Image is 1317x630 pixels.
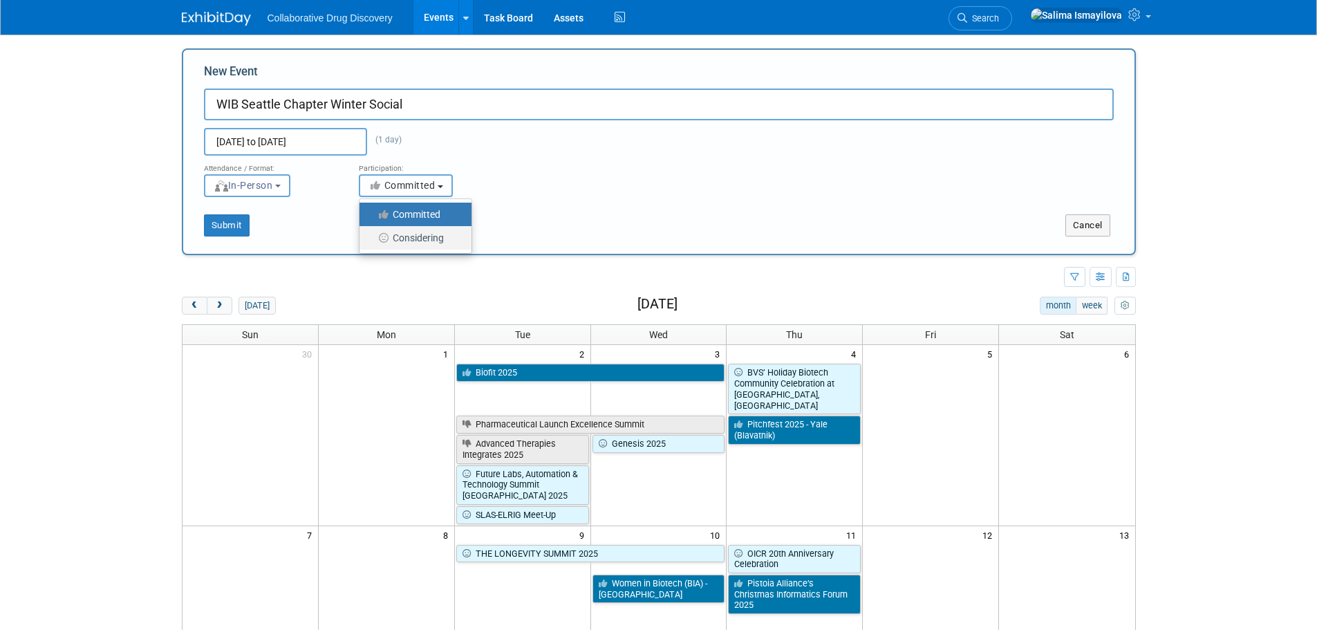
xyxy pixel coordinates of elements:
[578,526,590,544] span: 9
[1060,329,1074,340] span: Sat
[366,229,458,247] label: Considering
[456,465,589,505] a: Future Labs, Automation & Technology Summit [GEOGRAPHIC_DATA] 2025
[204,64,258,85] label: New Event
[1121,302,1130,311] i: Personalize Calendar
[925,329,936,340] span: Fri
[1123,345,1135,362] span: 6
[268,12,393,24] span: Collaborative Drug Discovery
[728,545,861,573] a: OICR 20th Anniversary Celebration
[786,329,803,340] span: Thu
[456,435,589,463] a: Advanced Therapies Integrates 2025
[1040,297,1076,315] button: month
[592,435,725,453] a: Genesis 2025
[728,364,861,414] a: BVS’ Holiday Biotech Community Celebration at [GEOGRAPHIC_DATA], [GEOGRAPHIC_DATA]
[592,575,725,603] a: Women in Biotech (BIA) - [GEOGRAPHIC_DATA]
[1030,8,1123,23] img: Salima Ismayilova
[359,174,453,197] button: Committed
[456,506,589,524] a: SLAS-ELRIG Meet-Up
[306,526,318,544] span: 7
[456,416,725,434] a: Pharmaceutical Launch Excellence Summit
[1118,526,1135,544] span: 13
[204,214,250,237] button: Submit
[986,345,998,362] span: 5
[456,545,725,563] a: THE LONGEVITY SUMMIT 2025
[204,156,338,174] div: Attendance / Format:
[850,345,862,362] span: 4
[728,416,861,444] a: Pitchfest 2025 - Yale (Blavatnik)
[456,364,725,382] a: Biofit 2025
[367,135,402,145] span: (1 day)
[649,329,668,340] span: Wed
[204,174,290,197] button: In-Person
[366,205,458,223] label: Committed
[442,345,454,362] span: 1
[637,297,678,312] h2: [DATE]
[182,297,207,315] button: prev
[967,13,999,24] span: Search
[207,297,232,315] button: next
[368,180,436,191] span: Committed
[359,156,493,174] div: Participation:
[713,345,726,362] span: 3
[239,297,275,315] button: [DATE]
[301,345,318,362] span: 30
[981,526,998,544] span: 12
[1076,297,1108,315] button: week
[1114,297,1135,315] button: myCustomButton
[214,180,273,191] span: In-Person
[728,575,861,614] a: Pistoia Alliance’s Christmas Informatics Forum 2025
[949,6,1012,30] a: Search
[1065,214,1110,237] button: Cancel
[845,526,862,544] span: 11
[515,329,530,340] span: Tue
[204,128,367,156] input: Start Date - End Date
[182,12,251,26] img: ExhibitDay
[204,89,1114,120] input: Name of Trade Show / Conference
[578,345,590,362] span: 2
[242,329,259,340] span: Sun
[709,526,726,544] span: 10
[377,329,396,340] span: Mon
[442,526,454,544] span: 8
